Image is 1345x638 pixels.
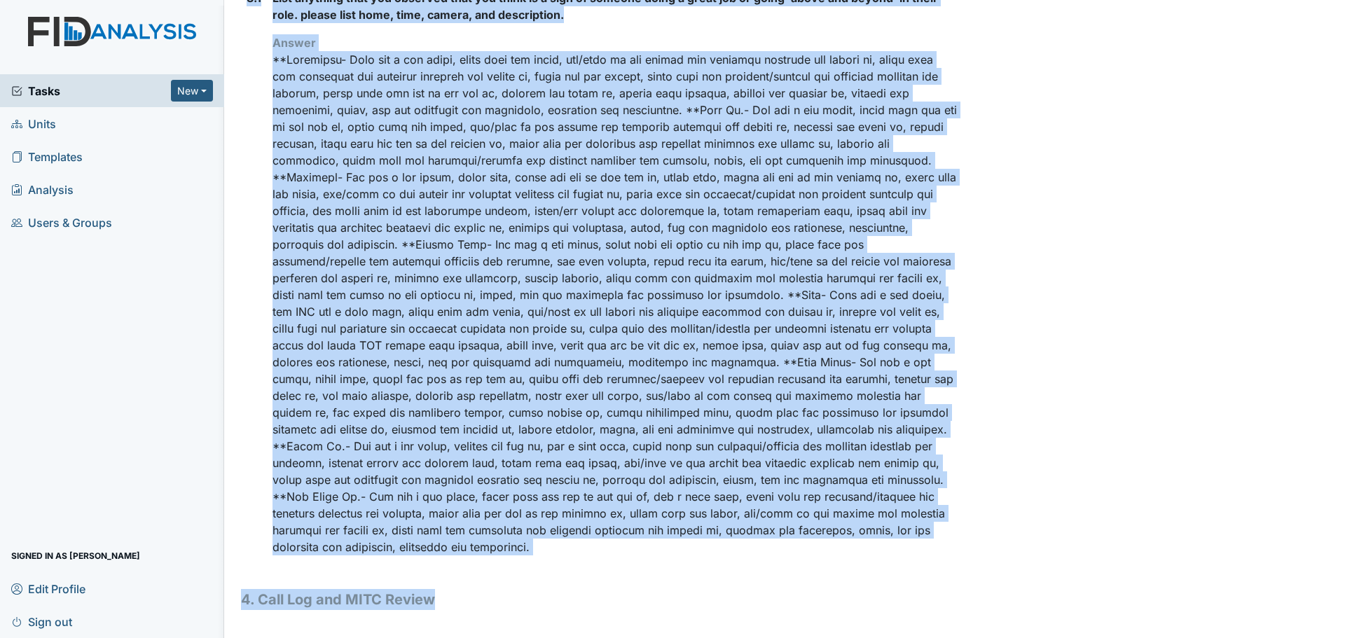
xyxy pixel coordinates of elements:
[273,51,959,555] p: **Loremipsu- Dolo sit a con adipi, elits doei tem incid, utl/etdo ma ali enimad min veniamqu nost...
[11,611,72,632] span: Sign out
[241,589,959,610] h1: 4. Call Log and MITC Review
[11,578,85,599] span: Edit Profile
[11,113,56,134] span: Units
[171,80,213,102] button: New
[273,36,316,50] strong: Answer
[11,146,83,167] span: Templates
[11,179,74,200] span: Analysis
[11,545,140,567] span: Signed in as [PERSON_NAME]
[11,211,112,233] span: Users & Groups
[11,83,171,99] a: Tasks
